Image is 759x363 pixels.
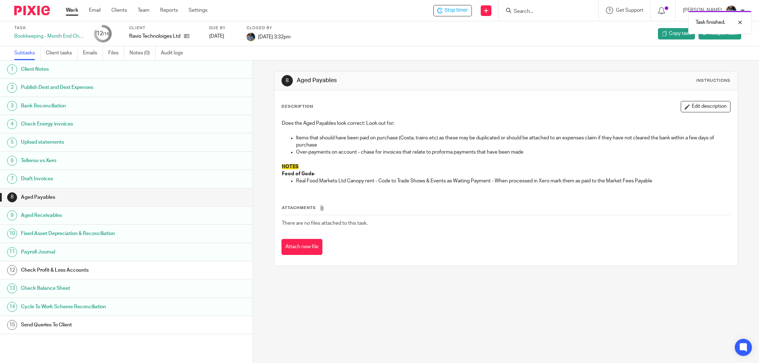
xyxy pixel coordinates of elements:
a: Audit logs [161,46,188,60]
a: Team [138,7,149,14]
div: 12 [7,265,17,275]
p: Items that should have been paid on purchase (Costa, trains etc) as these may be duplicated or sh... [296,134,730,149]
strong: Food of Gods [282,171,314,176]
div: 15 [7,320,17,330]
p: Task finished. [696,19,725,26]
div: 11 [7,247,17,257]
div: 3 [7,101,17,111]
h1: Cycle To Work Scheme Reconciliation [21,301,171,312]
a: Work [66,7,78,14]
div: 8 [281,75,293,86]
div: [DATE] [209,33,238,40]
div: 4 [7,119,17,129]
label: Task [14,25,85,31]
div: 12 [96,30,109,38]
h1: Check Balance Sheet [21,283,171,294]
p: Does the Aged Payables look correct: Look out for: [282,120,730,127]
h1: Aged Receivables [21,210,171,221]
label: Closed by [247,25,291,31]
img: Pixie [14,6,50,15]
span: [DATE] 3:32pm [258,34,291,39]
p: Real Food Markets Ltd Canopy rent - Code to Trade Shows & Events as Waiting Payment - When proces... [296,177,730,185]
h1: Check Profit & Loss Accounts [21,265,171,276]
div: Ravio Technoloiges Ltd - Bookkeeping - Month End Checks [433,5,472,16]
p: Description [281,104,313,110]
img: Jaskaran%20Singh.jpeg [726,5,737,16]
h1: Bank Reconciliation [21,101,171,111]
a: Files [108,46,124,60]
a: Email [89,7,101,14]
h1: Draft Invoices [21,174,171,184]
h1: Upload statements [21,137,171,148]
span: Attachments [282,206,316,210]
div: 5 [7,138,17,148]
label: Due by [209,25,238,31]
div: 2 [7,83,17,93]
a: Client tasks [46,46,78,60]
div: 9 [7,210,17,220]
p: Over-payments on account - chase for invoices that relate to proforma payments that have been made [296,149,730,156]
a: Reports [160,7,178,14]
h1: Fixed Asset Depreciation & Reconciliation [21,228,171,239]
h1: Aged Payables [21,192,171,203]
button: Edit description [681,101,731,112]
div: 6 [7,156,17,166]
span: NOTES [282,164,299,169]
a: Emails [83,46,103,60]
h1: Check Energy invoices [21,119,171,129]
a: Notes (0) [130,46,156,60]
a: Subtasks [14,46,41,60]
img: Jaskaran%20Singh.jpeg [247,33,255,41]
h1: Send Queries To Client [21,320,171,330]
h1: Telleroo vs Xero [21,155,171,166]
span: There are no files attached to this task. [282,221,368,226]
div: 1 [7,64,17,74]
small: /15 [103,32,109,36]
p: - [282,170,730,177]
div: 10 [7,229,17,239]
h1: Client Notes [21,64,171,75]
h1: Payroll Journal [21,247,171,257]
div: 7 [7,174,17,184]
label: Client [129,25,200,31]
button: Attach new file [281,239,322,255]
h1: Publish Dext and Dext Expenses [21,82,171,93]
h1: Aged Payables [297,77,521,84]
div: Instructions [696,78,731,84]
a: Clients [111,7,127,14]
div: Bookkeeping - Month End Checks [14,33,85,40]
div: 8 [7,192,17,202]
a: Settings [189,7,207,14]
div: 13 [7,283,17,293]
div: 14 [7,302,17,312]
p: Ravio Technoloiges Ltd [129,33,180,40]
